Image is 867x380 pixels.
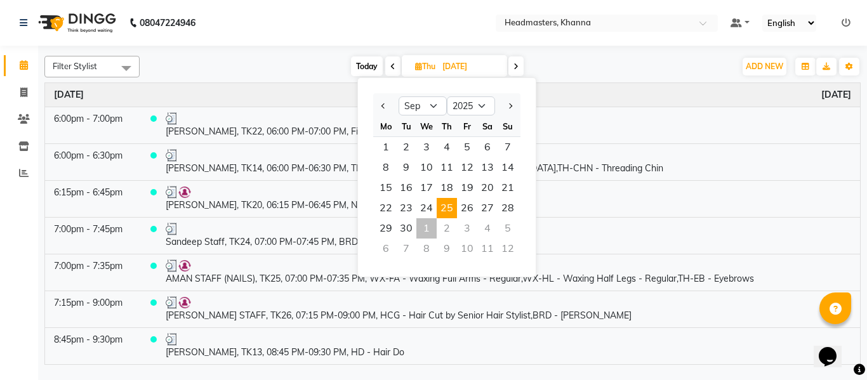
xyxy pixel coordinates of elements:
select: Select year [447,96,495,115]
td: [PERSON_NAME] STAFF, TK26, 07:15 PM-09:00 PM, HCG - Hair Cut by Senior Hair Stylist,BRD - [PERSON... [157,291,860,327]
span: 10 [416,157,437,178]
div: Sunday, September 7, 2025 [498,137,518,157]
img: logo [32,5,119,41]
div: Sunday, October 5, 2025 [498,218,518,239]
div: Monday, September 15, 2025 [376,178,396,198]
span: 1 [376,137,396,157]
span: 3 [416,137,437,157]
div: Th [437,116,457,136]
div: Thursday, October 9, 2025 [437,239,457,259]
div: Tuesday, September 16, 2025 [396,178,416,198]
span: 2 [396,137,416,157]
span: 6 [477,137,498,157]
div: Friday, September 26, 2025 [457,198,477,218]
span: 27 [477,198,498,218]
span: 17 [416,178,437,198]
div: Thursday, September 18, 2025 [437,178,457,198]
div: Wednesday, September 10, 2025 [416,157,437,178]
div: Sunday, September 21, 2025 [498,178,518,198]
td: [PERSON_NAME], TK14, 06:00 PM-06:30 PM, TH-EB - Eyebrows,TH-UL - [GEOGRAPHIC_DATA],TH-CHN - Threa... [157,143,860,180]
div: Wednesday, October 1, 2025 [416,218,437,239]
th: September 25, 2025 [45,83,860,107]
span: 8 [376,157,396,178]
td: [PERSON_NAME], TK20, 06:15 PM-06:45 PM, NL-PP - Power Polish (Shellac) [157,180,860,217]
span: 26 [457,198,477,218]
span: 22 [376,198,396,218]
div: Fr [457,116,477,136]
div: Thursday, September 4, 2025 [437,137,457,157]
td: 7:15pm - 9:00pm [45,291,142,327]
span: 20 [477,178,498,198]
div: Thursday, October 2, 2025 [437,218,457,239]
td: [PERSON_NAME], TK22, 06:00 PM-07:00 PM, First Wash [157,107,860,143]
div: Tuesday, September 30, 2025 [396,218,416,239]
div: Friday, October 3, 2025 [457,218,477,239]
div: Sa [477,116,498,136]
div: Wednesday, September 3, 2025 [416,137,437,157]
div: Monday, September 1, 2025 [376,137,396,157]
div: Wednesday, September 24, 2025 [416,198,437,218]
select: Select month [399,96,447,115]
td: Sandeep Staff, TK24, 07:00 PM-07:45 PM, BRD - [PERSON_NAME] [157,217,860,254]
div: Sunday, October 12, 2025 [498,239,518,259]
div: Mo [376,116,396,136]
div: Tuesday, September 2, 2025 [396,137,416,157]
div: We [416,116,437,136]
span: 15 [376,178,396,198]
span: 12 [457,157,477,178]
span: 14 [498,157,518,178]
div: Saturday, September 13, 2025 [477,157,498,178]
div: Monday, October 6, 2025 [376,239,396,259]
div: Saturday, September 6, 2025 [477,137,498,157]
a: September 25, 2025 [54,88,84,102]
div: Monday, September 8, 2025 [376,157,396,178]
span: ADD NEW [746,62,783,71]
span: 13 [477,157,498,178]
div: Friday, October 10, 2025 [457,239,477,259]
span: 5 [457,137,477,157]
div: Sunday, September 14, 2025 [498,157,518,178]
span: 18 [437,178,457,198]
div: Friday, September 12, 2025 [457,157,477,178]
div: Tu [396,116,416,136]
div: Wednesday, October 8, 2025 [416,239,437,259]
span: 4 [437,137,457,157]
span: 24 [416,198,437,218]
div: Thursday, September 11, 2025 [437,157,457,178]
div: Saturday, September 27, 2025 [477,198,498,218]
td: AMAN STAFF (NAILS), TK25, 07:00 PM-07:35 PM, WX-FA - Waxing Full Arms - Regular,WX-HL - Waxing Ha... [157,254,860,291]
span: 25 [437,198,457,218]
span: 30 [396,218,416,239]
span: 29 [376,218,396,239]
span: 7 [498,137,518,157]
span: Today [351,56,383,76]
span: Thu [412,62,439,71]
div: Monday, September 29, 2025 [376,218,396,239]
div: Monday, September 22, 2025 [376,198,396,218]
button: Previous month [378,96,389,116]
input: 2025-09-25 [439,57,502,76]
td: 7:00pm - 7:35pm [45,254,142,291]
div: Sunday, September 28, 2025 [498,198,518,218]
span: Filter Stylist [53,61,97,71]
span: 11 [437,157,457,178]
button: Next month [505,96,515,116]
div: Tuesday, September 23, 2025 [396,198,416,218]
div: Su [498,116,518,136]
span: 23 [396,198,416,218]
span: 21 [498,178,518,198]
span: 28 [498,198,518,218]
td: 8:45pm - 9:30pm [45,327,142,364]
button: ADD NEW [743,58,786,75]
div: Friday, September 19, 2025 [457,178,477,198]
b: 08047224946 [140,5,195,41]
td: 6:00pm - 7:00pm [45,107,142,143]
span: 9 [396,157,416,178]
div: Saturday, October 11, 2025 [477,239,498,259]
div: Wednesday, September 17, 2025 [416,178,437,198]
div: Thursday, September 25, 2025 [437,198,457,218]
div: Tuesday, September 9, 2025 [396,157,416,178]
div: Tuesday, October 7, 2025 [396,239,416,259]
iframe: chat widget [814,329,854,367]
td: 6:15pm - 6:45pm [45,180,142,217]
